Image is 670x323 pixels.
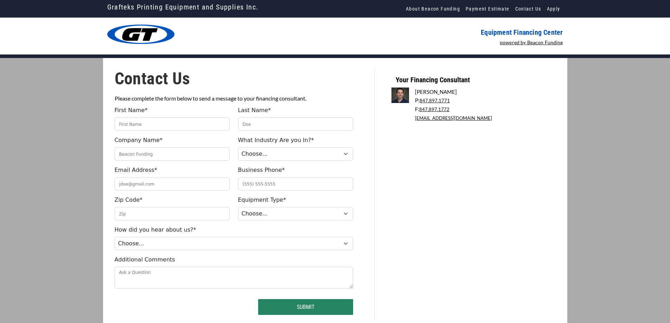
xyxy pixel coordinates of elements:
img: JMansfield.jpg [391,88,409,103]
input: Zip [115,207,230,220]
p: [PERSON_NAME] [415,88,552,96]
label: Business Phone* [238,166,285,174]
label: First Name* [115,106,148,115]
p: Equipment Financing Center [339,28,563,37]
label: What Industry Are you In?* [238,136,314,144]
label: Equipment Type* [238,196,286,204]
input: First Name [115,117,230,131]
input: (555) 555-5555 [238,177,353,190]
label: Company Name* [115,136,162,144]
a: 847.897.1772 [419,106,449,112]
label: Zip Code* [115,196,143,204]
img: grafteks_logo3_trans_wht000.png [107,25,175,44]
p: Please complete the form below to send a message to your financing consultant. [115,94,353,103]
input: Beacon Funding [115,147,230,161]
input: Doe [238,117,353,131]
p: Your Financing Consultant [391,69,572,84]
label: How did you hear about us?* [115,226,196,234]
p: F: [415,105,552,114]
p: P: [415,96,552,105]
label: Additional Comments [115,256,175,264]
a: 847.897.1771 [420,98,450,103]
a: Grafteks Printing Equipment and Supplies Inc. [107,1,259,13]
h1: Contact Us [115,69,353,89]
button: Submit [258,299,353,315]
a: [EMAIL_ADDRESS][DOMAIN_NAME] [415,115,492,121]
label: Last Name* [238,106,271,115]
input: jdoe@gmail.com [115,177,230,190]
label: Email Address* [115,166,157,174]
a: powered by Beacon Funding [500,39,563,45]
